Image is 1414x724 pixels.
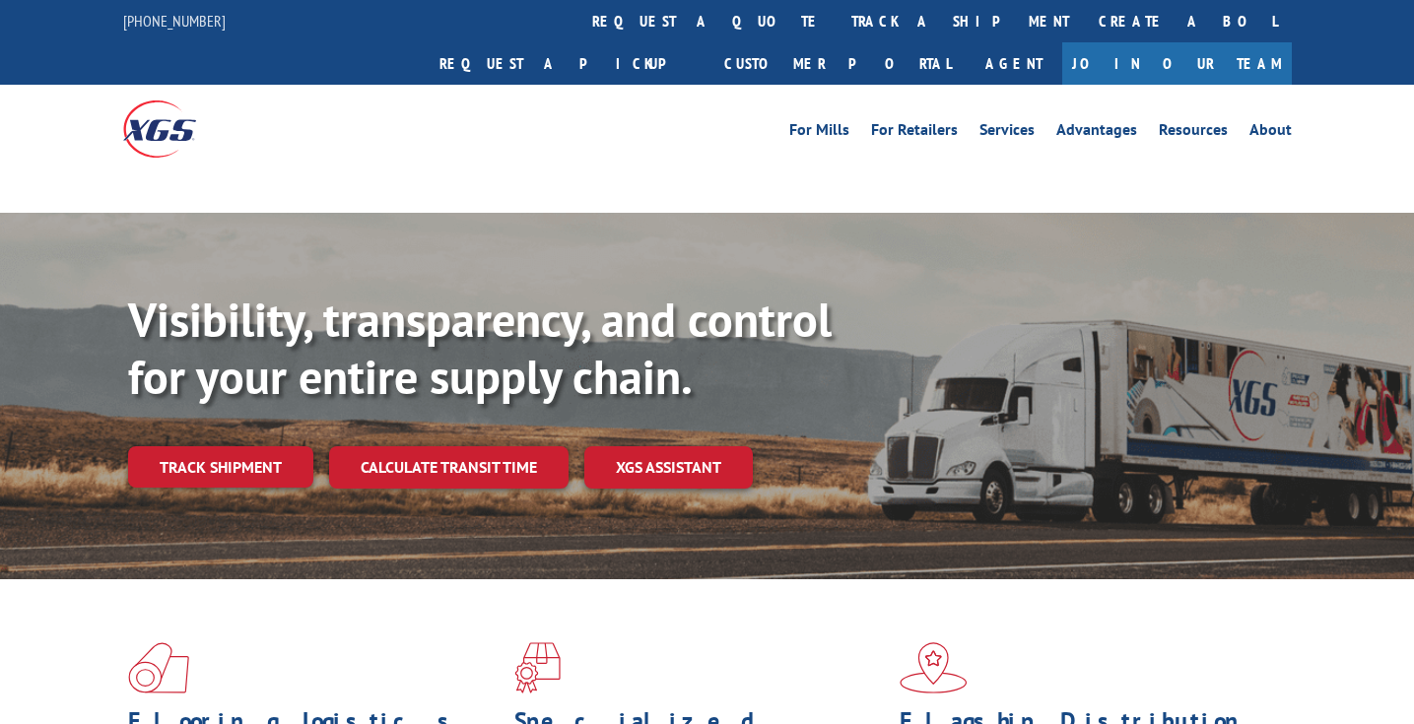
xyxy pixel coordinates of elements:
[128,289,832,407] b: Visibility, transparency, and control for your entire supply chain.
[709,42,966,85] a: Customer Portal
[329,446,569,489] a: Calculate transit time
[123,11,226,31] a: [PHONE_NUMBER]
[966,42,1062,85] a: Agent
[425,42,709,85] a: Request a pickup
[128,642,189,693] img: xgs-icon-total-supply-chain-intelligence-red
[789,122,849,144] a: For Mills
[584,446,753,489] a: XGS ASSISTANT
[1062,42,1292,85] a: Join Our Team
[979,122,1035,144] a: Services
[871,122,958,144] a: For Retailers
[514,642,561,693] img: xgs-icon-focused-on-flooring-red
[128,446,313,488] a: Track shipment
[1249,122,1292,144] a: About
[1056,122,1137,144] a: Advantages
[1159,122,1228,144] a: Resources
[900,642,968,693] img: xgs-icon-flagship-distribution-model-red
